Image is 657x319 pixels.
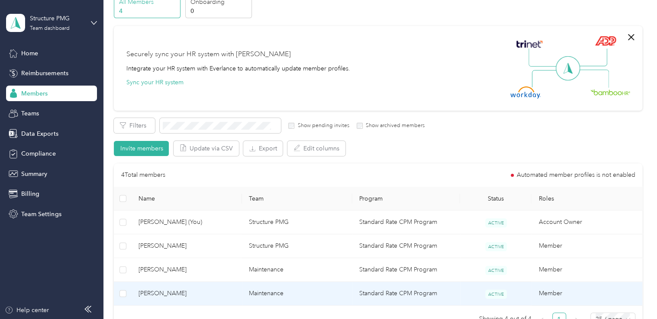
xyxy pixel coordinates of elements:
[352,258,460,282] td: Standard Rate CPM Program
[126,64,350,73] div: Integrate your HR system with Everlance to automatically update member profiles.
[531,234,642,258] td: Member
[590,89,630,95] img: BambooHR
[132,234,242,258] td: Michelle New
[138,265,235,274] span: [PERSON_NAME]
[287,141,345,156] button: Edit columns
[132,258,242,282] td: Luis Gutiérrez
[21,89,48,98] span: Members
[21,210,61,219] span: Team Settings
[21,149,55,158] span: Compliance
[126,49,290,60] div: Securely sync your HR system with [PERSON_NAME]
[531,187,642,211] th: Roles
[242,258,352,282] td: Maintenance
[138,217,235,227] span: [PERSON_NAME] (You)
[294,122,349,130] label: Show pending invites
[21,69,68,78] span: Reimbursements
[114,141,169,156] button: Invite members
[5,306,49,315] button: Help center
[485,218,507,227] span: ACTIVE
[21,169,47,179] span: Summary
[21,189,39,198] span: Billing
[531,282,642,306] td: Member
[460,187,532,211] th: Status
[174,141,239,156] button: Update via CSV
[242,187,352,211] th: Team
[363,122,425,130] label: Show archived members
[242,282,352,306] td: Maintenance
[510,86,541,99] img: Workday
[21,129,58,138] span: Data Exports
[531,258,642,282] td: Member
[30,26,70,31] div: Team dashboard
[138,289,235,298] span: [PERSON_NAME]
[485,242,507,251] span: ACTIVE
[609,271,657,319] iframe: Everlance-gr Chat Button Frame
[485,290,507,299] span: ACTIVE
[352,234,460,258] td: Standard Rate CPM Program
[579,70,609,88] img: Line Right Down
[30,14,84,23] div: Structure PMG
[517,172,635,178] span: Automated member profiles is not enabled
[485,266,507,275] span: ACTIVE
[190,6,249,16] p: 0
[242,234,352,258] td: Structure PMG
[595,36,616,46] img: ADP
[132,211,242,234] td: Alta Ortega (You)
[577,48,607,67] img: Line Right Up
[242,211,352,234] td: Structure PMG
[114,118,155,133] button: Filters
[531,211,642,234] td: Account Owner
[138,195,235,202] span: Name
[243,141,283,156] button: Export
[21,109,39,118] span: Teams
[126,78,183,87] button: Sync your HR system
[531,70,562,87] img: Line Left Down
[138,241,235,251] span: [PERSON_NAME]
[132,282,242,306] td: Robert Castro
[132,187,242,211] th: Name
[21,49,38,58] span: Home
[352,282,460,306] td: Standard Rate CPM Program
[528,48,559,67] img: Line Left Up
[119,6,178,16] p: 4
[352,187,460,211] th: Program
[514,38,544,50] img: Trinet
[352,211,460,234] td: Standard Rate CPM Program
[121,170,165,180] p: 4 Total members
